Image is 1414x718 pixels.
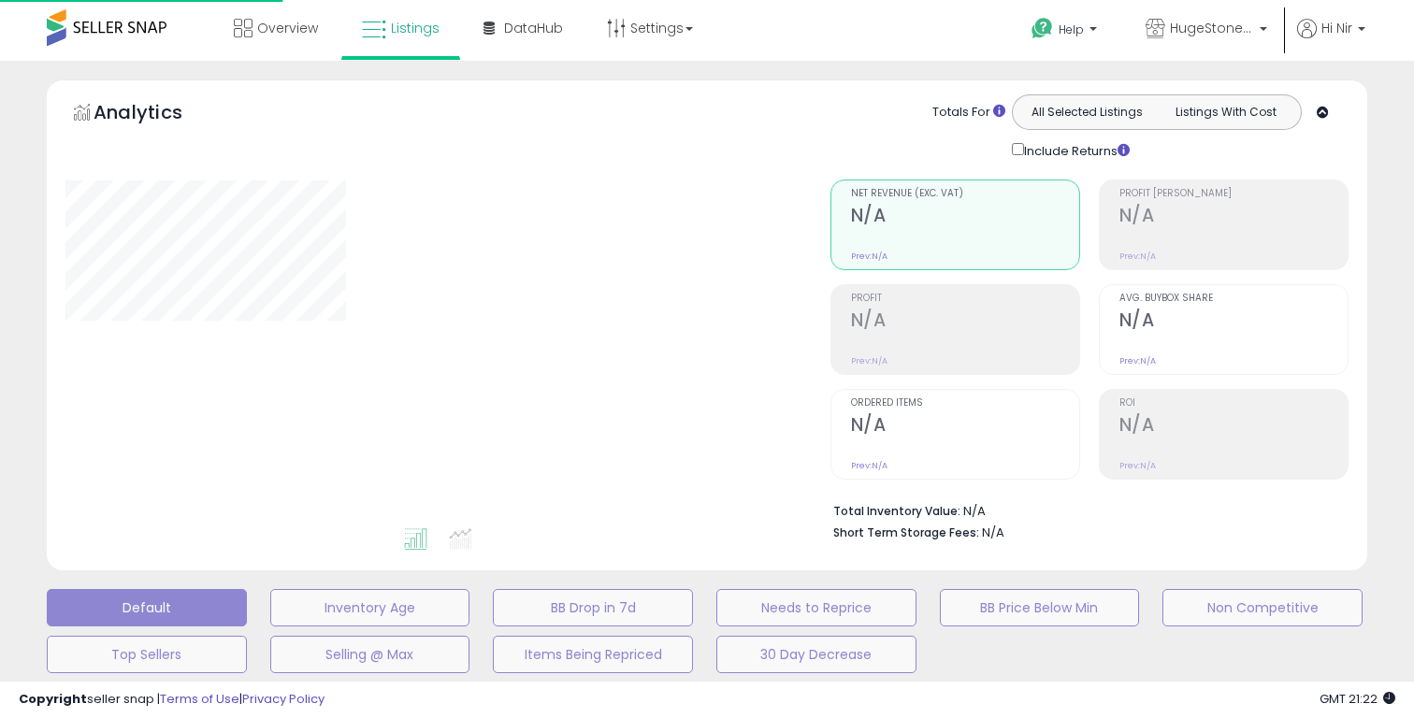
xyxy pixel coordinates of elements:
h2: N/A [1119,309,1348,335]
small: Prev: N/A [1119,460,1156,471]
button: BB Price Below Min [940,589,1140,626]
small: Prev: N/A [851,355,887,366]
h2: N/A [851,205,1079,230]
i: Get Help [1031,17,1054,40]
span: ROI [1119,398,1348,409]
strong: Copyright [19,690,87,708]
li: N/A [833,498,1335,521]
button: All Selected Listings [1017,100,1157,124]
button: Listings With Cost [1156,100,1295,124]
a: Help [1017,3,1116,61]
span: Net Revenue (Exc. VAT) [851,189,1079,199]
button: Top Sellers [47,636,247,673]
small: Prev: N/A [1119,355,1156,366]
span: Ordered Items [851,398,1079,409]
div: seller snap | | [19,691,325,709]
h2: N/A [1119,205,1348,230]
button: Items Being Repriced [493,636,693,673]
span: Hi Nir [1321,19,1352,37]
b: Total Inventory Value: [833,503,960,519]
button: Default [47,589,247,626]
button: Non Competitive [1162,589,1363,626]
button: Needs to Reprice [716,589,916,626]
small: Prev: N/A [851,460,887,471]
button: BB Drop in 7d [493,589,693,626]
span: Profit [PERSON_NAME] [1119,189,1348,199]
span: Overview [257,19,318,37]
span: Help [1059,22,1084,37]
span: HugeStone Store [1170,19,1254,37]
button: Selling @ Max [270,636,470,673]
b: Short Term Storage Fees: [833,524,979,540]
div: Include Returns [998,139,1152,161]
button: Inventory Age [270,589,470,626]
a: Hi Nir [1297,19,1365,61]
h2: N/A [1119,414,1348,439]
h2: N/A [851,414,1079,439]
div: Totals For [932,104,1005,122]
span: Listings [391,19,440,37]
h2: N/A [851,309,1079,335]
small: Prev: N/A [851,251,887,262]
span: Avg. Buybox Share [1119,294,1348,304]
button: 30 Day Decrease [716,636,916,673]
span: N/A [982,524,1004,541]
h5: Analytics [94,99,219,130]
span: Profit [851,294,1079,304]
span: DataHub [504,19,563,37]
small: Prev: N/A [1119,251,1156,262]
